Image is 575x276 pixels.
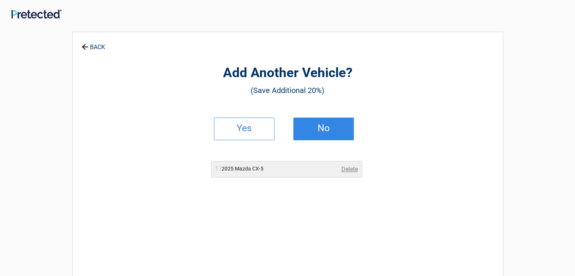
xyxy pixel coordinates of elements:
h2: No [301,126,346,131]
a: Delete [341,165,358,174]
img: Main Logo [11,9,62,19]
span: 1 | [215,165,222,172]
h2: Add Another Vehicle? [114,64,461,82]
h3: (Save Additional 20%) [114,84,461,97]
a: BACK [80,37,107,50]
h2: 2025 Mazda CX-5 [215,165,263,173]
h2: Yes [222,126,267,131]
